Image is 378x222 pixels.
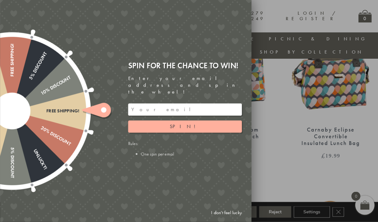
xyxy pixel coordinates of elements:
a: I don't feel lucky [208,207,245,219]
div: 20% Discount [11,109,71,147]
div: Unlucky! [10,110,48,171]
div: Rules: [128,141,242,157]
div: Free shipping! [9,44,15,111]
span: Spin! [170,123,200,130]
div: Free shipping! [12,108,79,114]
div: 10% Discount [11,75,71,114]
li: One spin per email [141,151,242,157]
div: Spin for the chance to win! [128,61,242,71]
input: Your email [128,104,242,116]
div: 5% Discount [9,111,15,178]
div: 5% Discount [10,51,48,112]
div: Enter your email address and spin the wheel! [128,75,242,95]
button: Spin! [128,121,242,133]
